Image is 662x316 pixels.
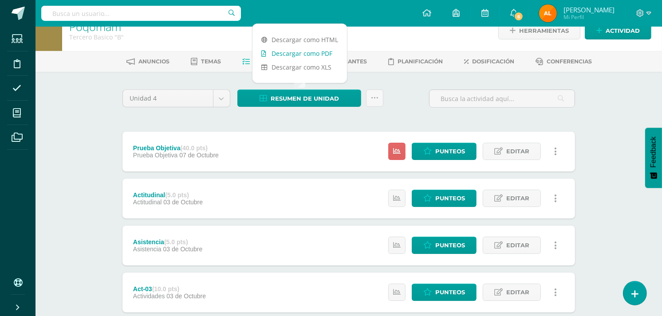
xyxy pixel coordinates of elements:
a: Punteos [412,143,477,160]
strong: (10.0 pts) [152,285,179,293]
input: Busca la actividad aquí... [430,90,575,107]
a: Poqomam [69,19,121,34]
span: [PERSON_NAME] [563,5,615,14]
button: Feedback - Mostrar encuesta [645,128,662,188]
span: 03 de Octubre [166,293,206,300]
div: Tercero Basico 'B' [69,33,255,41]
span: Dosificación [473,58,515,65]
span: Asistencia [133,246,162,253]
a: Actividad [585,22,651,39]
input: Busca un usuario... [41,6,241,21]
div: Prueba Objetiva [133,144,219,152]
a: Punteos [412,284,477,301]
span: Punteos [435,284,465,300]
span: Punteos [435,237,465,254]
img: 7c522403d9ccf42216f7c099d830469e.png [539,4,557,22]
a: Descargar como XLS [252,60,347,74]
span: Actividad [606,23,640,39]
a: Temas [191,55,221,69]
span: Resumen de unidad [271,90,339,107]
span: Prueba Objetiva [133,152,177,159]
span: Conferencias [547,58,592,65]
span: 6 [514,12,524,21]
h1: Poqomam [69,20,255,33]
div: Act-03 [133,285,206,293]
span: Actitudinal [133,199,162,206]
span: Temas [201,58,221,65]
span: Editar [506,143,529,160]
span: Feedback [650,137,658,168]
a: Unidad 4 [123,90,230,107]
a: Punteos [412,237,477,254]
span: Herramientas [519,23,569,39]
a: Actividades [243,55,293,69]
strong: (5.0 pts) [165,191,189,199]
span: Editar [506,190,529,207]
a: Herramientas [498,22,580,39]
span: Editar [506,284,529,300]
a: Descargar como HTML [252,33,347,47]
span: Actividades [133,293,165,300]
a: Punteos [412,190,477,207]
span: Unidad 4 [130,90,206,107]
span: Editar [506,237,529,254]
span: Mi Perfil [563,13,615,21]
span: Planificación [398,58,443,65]
a: Resumen de unidad [237,90,361,107]
span: 03 de Octubre [163,199,203,206]
a: Planificación [389,55,443,69]
a: Conferencias [536,55,592,69]
a: Anuncios [127,55,170,69]
div: Asistencia [133,238,202,246]
a: Descargar como PDF [252,47,347,60]
div: Actitudinal [133,191,203,199]
span: Anuncios [139,58,170,65]
span: 03 de Octubre [163,246,203,253]
a: Dosificación [465,55,515,69]
span: 07 de Octubre [179,152,219,159]
strong: (40.0 pts) [180,144,207,152]
span: Punteos [435,143,465,160]
span: Punteos [435,190,465,207]
strong: (5.0 pts) [164,238,188,246]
